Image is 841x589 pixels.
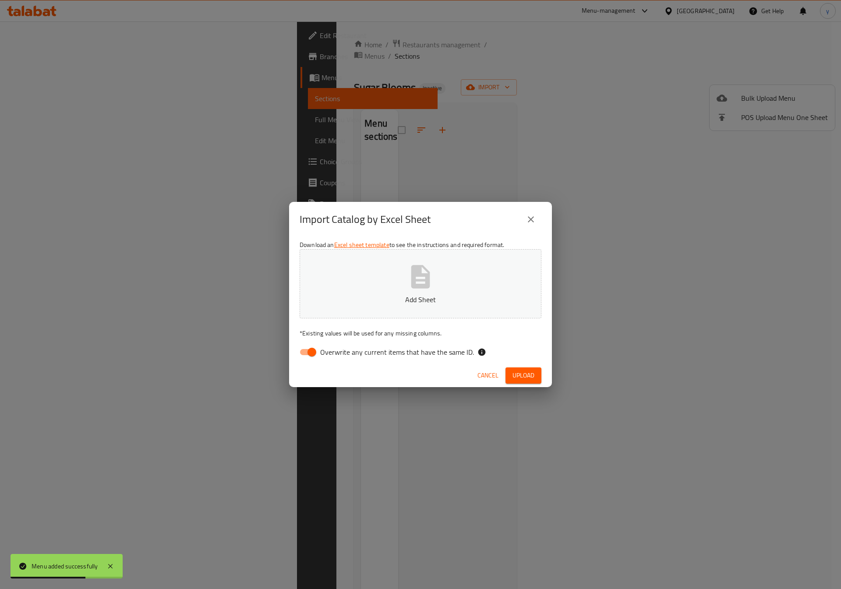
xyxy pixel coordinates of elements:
[32,561,98,571] div: Menu added successfully
[300,249,541,318] button: Add Sheet
[474,367,502,384] button: Cancel
[505,367,541,384] button: Upload
[520,209,541,230] button: close
[320,347,474,357] span: Overwrite any current items that have the same ID.
[512,370,534,381] span: Upload
[300,212,431,226] h2: Import Catalog by Excel Sheet
[334,239,389,250] a: Excel sheet template
[477,370,498,381] span: Cancel
[300,329,541,338] p: Existing values will be used for any missing columns.
[289,237,552,364] div: Download an to see the instructions and required format.
[477,348,486,356] svg: If the overwrite option isn't selected, then the items that match an existing ID will be ignored ...
[313,294,528,305] p: Add Sheet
